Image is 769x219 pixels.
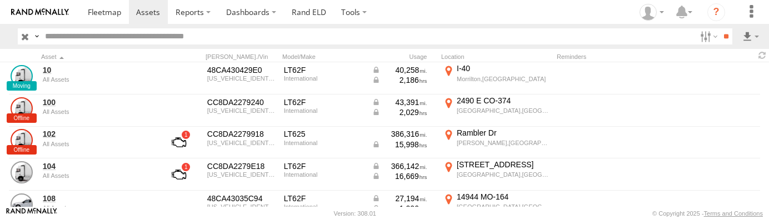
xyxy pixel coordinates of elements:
div: LT62F [284,193,364,203]
a: View Asset Details [11,161,33,183]
div: International [284,203,364,210]
div: 48CA43035C94 [207,193,276,203]
label: Search Filter Options [696,28,720,44]
div: Reminders [557,53,661,61]
div: CC8DA2279240 [207,97,276,107]
div: © Copyright 2025 - [652,210,763,217]
div: Version: 308.01 [334,210,376,217]
label: Export results as... [741,28,760,44]
label: Click to View Current Location [441,96,552,126]
div: 386,316 [372,129,427,139]
div: International [284,107,364,114]
a: Visit our Website [6,208,57,219]
div: [GEOGRAPHIC_DATA],[GEOGRAPHIC_DATA] [457,171,551,178]
i: ? [707,3,725,21]
a: View Asset Details [11,97,33,120]
a: View Asset with Fault/s [158,129,199,156]
div: 3HSDZTZRXNN624629 [207,140,276,146]
div: undefined [43,172,151,179]
div: LT625 [284,129,364,139]
div: Data from Vehicle CANbus [372,161,427,171]
div: undefined [43,108,151,115]
div: Data from Vehicle CANbus [372,107,427,117]
a: View Asset with Fault/s [158,161,199,188]
a: 108 [43,193,151,203]
div: 3HSDZAPR4TN653791 [207,107,276,114]
span: Refresh [756,50,769,61]
div: Location [441,53,552,61]
div: 3HSDZAPR1TN652677 [207,203,276,210]
div: CC8DA2279918 [207,129,276,139]
img: rand-logo.svg [11,8,69,16]
div: 3HSDZTZR8PN625281 [207,171,276,178]
div: undefined [43,141,151,147]
div: Morrilton,[GEOGRAPHIC_DATA] [457,75,551,83]
div: 48CA430429E0 [207,65,276,75]
div: [GEOGRAPHIC_DATA],[GEOGRAPHIC_DATA] [457,203,551,211]
div: LT62F [284,97,364,107]
a: View Asset Details [11,193,33,216]
div: LT62F [284,161,364,171]
div: Data from Vehicle CANbus [372,140,427,150]
div: Click to Sort [41,53,152,61]
div: undefined [43,76,151,83]
div: [PERSON_NAME]./Vin [206,53,278,61]
div: International [284,140,364,146]
label: Click to View Current Location [441,160,552,190]
a: Terms and Conditions [704,210,763,217]
div: LT62F [284,65,364,75]
label: Click to View Current Location [441,128,552,158]
div: 2490 E CO-374 [457,96,551,106]
div: Data from Vehicle CANbus [372,75,427,85]
a: 100 [43,97,151,107]
div: 14944 MO-164 [457,192,551,202]
label: Search Query [32,28,41,44]
a: View Asset Details [11,65,33,87]
div: Data from Vehicle CANbus [372,171,427,181]
a: 102 [43,129,151,139]
div: [STREET_ADDRESS] [457,160,551,170]
div: [GEOGRAPHIC_DATA],[GEOGRAPHIC_DATA] [457,107,551,115]
a: 104 [43,161,151,171]
div: Model/Make [282,53,366,61]
div: undefined [43,205,151,211]
div: CC8DA2279E18 [207,161,276,171]
a: 10 [43,65,151,75]
div: I-40 [457,63,551,73]
div: Data from Vehicle CANbus [372,65,427,75]
a: View Asset Details [11,129,33,151]
div: Data from Vehicle CANbus [372,97,427,107]
div: Butch Tucker [636,4,668,21]
div: [PERSON_NAME],[GEOGRAPHIC_DATA] [457,139,551,147]
label: Click to View Current Location [441,63,552,93]
div: Data from Vehicle CANbus [372,193,427,203]
div: 3HSDZAPR1TN653165 [207,75,276,82]
div: Usage [370,53,437,61]
div: Rambler Dr [457,128,551,138]
div: International [284,171,364,178]
div: Data from Vehicle CANbus [372,203,427,213]
div: International [284,75,364,82]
